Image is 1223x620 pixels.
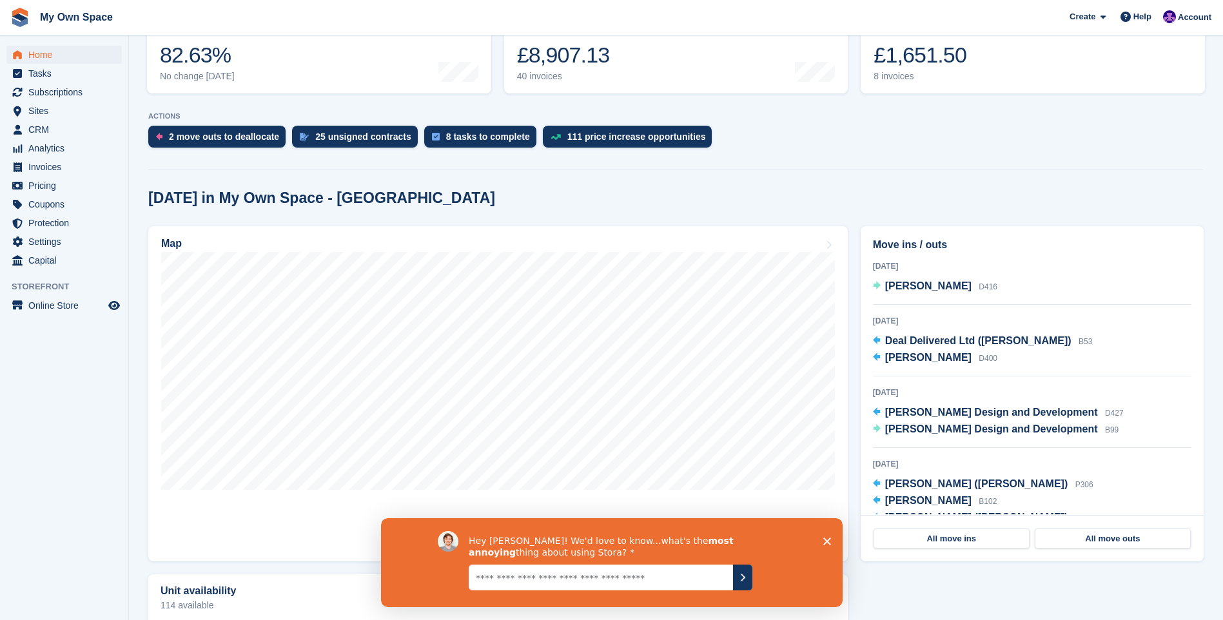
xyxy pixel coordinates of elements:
[315,131,411,142] div: 25 unsigned contracts
[885,407,1098,418] span: [PERSON_NAME] Design and Development
[28,121,106,139] span: CRM
[873,350,997,367] a: [PERSON_NAME] D400
[1178,11,1211,24] span: Account
[873,333,1093,350] a: Deal Delivered Ltd ([PERSON_NAME]) B53
[1105,409,1124,418] span: D427
[148,112,1204,121] p: ACTIONS
[161,238,182,249] h2: Map
[873,387,1191,398] div: [DATE]
[156,133,162,140] img: move_outs_to_deallocate_icon-f764333ba52eb49d3ac5e1228854f67142a1ed5810a6f6cc68b1a99e826820c5.svg
[517,42,613,68] div: £8,907.13
[148,126,292,154] a: 2 move outs to deallocate
[424,126,543,154] a: 8 tasks to complete
[161,585,236,597] h2: Unit availability
[432,133,440,140] img: task-75834270c22a3079a89374b754ae025e5fb1db73e45f91037f5363f120a921f8.svg
[6,214,122,232] a: menu
[6,195,122,213] a: menu
[12,280,128,293] span: Storefront
[28,139,106,157] span: Analytics
[1105,425,1119,434] span: B99
[161,601,836,610] p: 114 available
[28,214,106,232] span: Protection
[6,177,122,195] a: menu
[873,421,1119,438] a: [PERSON_NAME] Design and Development B99
[873,476,1093,493] a: [PERSON_NAME] ([PERSON_NAME]) P306
[169,131,279,142] div: 2 move outs to deallocate
[874,528,1030,549] a: All move ins
[1133,10,1151,23] span: Help
[979,354,997,363] span: D400
[28,158,106,176] span: Invoices
[10,8,30,27] img: stora-icon-8386f47178a22dfd0bd8f6a31ec36ba5ce8667c1dd55bd0f319d3a0aa187defe.svg
[885,335,1071,346] span: Deal Delivered Ltd ([PERSON_NAME])
[979,282,997,291] span: D416
[885,423,1098,434] span: [PERSON_NAME] Design and Development
[381,518,843,607] iframe: Survey by David from Stora
[1079,337,1092,346] span: B53
[28,177,106,195] span: Pricing
[6,296,122,315] a: menu
[885,478,1068,489] span: [PERSON_NAME] ([PERSON_NAME])
[885,495,972,506] span: [PERSON_NAME]
[874,71,966,82] div: 8 invoices
[28,102,106,120] span: Sites
[1075,480,1093,489] span: P306
[6,46,122,64] a: menu
[873,260,1191,272] div: [DATE]
[873,237,1191,253] h2: Move ins / outs
[873,405,1124,421] a: [PERSON_NAME] Design and Development D427
[28,251,106,269] span: Capital
[1075,514,1093,523] span: P305
[543,126,719,154] a: 111 price increase opportunities
[106,298,122,313] a: Preview store
[861,12,1205,93] a: Awaiting payment £1,651.50 8 invoices
[28,195,106,213] span: Coupons
[551,134,561,140] img: price_increase_opportunities-93ffe204e8149a01c8c9dc8f82e8f89637d9d84a8eef4429ea346261dce0b2c0.svg
[1070,10,1095,23] span: Create
[885,512,1068,523] span: [PERSON_NAME] ([PERSON_NAME])
[292,126,424,154] a: 25 unsigned contracts
[148,189,495,207] h2: [DATE] in My Own Space - [GEOGRAPHIC_DATA]
[873,315,1191,327] div: [DATE]
[1035,528,1191,549] a: All move outs
[6,102,122,120] a: menu
[873,458,1191,470] div: [DATE]
[28,296,106,315] span: Online Store
[148,226,848,561] a: Map
[160,71,235,82] div: No change [DATE]
[504,12,848,93] a: Month-to-date sales £8,907.13 40 invoices
[979,497,997,506] span: B102
[567,131,706,142] div: 111 price increase opportunities
[6,121,122,139] a: menu
[517,71,613,82] div: 40 invoices
[874,42,966,68] div: £1,651.50
[873,510,1093,527] a: [PERSON_NAME] ([PERSON_NAME]) P305
[28,83,106,101] span: Subscriptions
[28,46,106,64] span: Home
[6,233,122,251] a: menu
[1163,10,1176,23] img: Megan Angel
[6,251,122,269] a: menu
[300,133,309,140] img: contract_signature_icon-13c848040528278c33f63329250d36e43548de30e8caae1d1a13099fd9432cc5.svg
[147,12,491,93] a: Occupancy 82.63% No change [DATE]
[28,64,106,82] span: Tasks
[885,352,972,363] span: [PERSON_NAME]
[6,139,122,157] a: menu
[873,278,997,295] a: [PERSON_NAME] D416
[160,42,235,68] div: 82.63%
[873,493,997,510] a: [PERSON_NAME] B102
[6,64,122,82] a: menu
[6,83,122,101] a: menu
[885,280,972,291] span: [PERSON_NAME]
[446,131,530,142] div: 8 tasks to complete
[35,6,118,28] a: My Own Space
[6,158,122,176] a: menu
[28,233,106,251] span: Settings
